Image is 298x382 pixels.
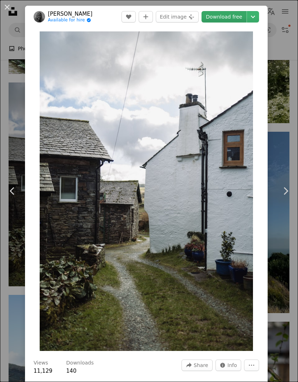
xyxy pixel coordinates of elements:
a: [PERSON_NAME] [48,10,93,17]
span: Share [194,360,208,371]
img: Go to Maria Ilves's profile [34,11,45,22]
a: Next [273,157,298,225]
button: Zoom in on this image [40,31,253,351]
a: Available for hire [48,17,93,23]
h3: Downloads [66,360,94,367]
img: a white house sitting next to a lush green field [40,31,253,351]
button: Stats about this image [215,360,242,371]
button: Edit image [156,11,199,22]
button: More Actions [244,360,259,371]
a: Download free [202,11,247,22]
button: Choose download size [247,11,259,22]
button: Add to Collection [139,11,153,22]
h3: Views [34,360,48,367]
span: 140 [66,368,76,374]
span: 11,129 [34,368,53,374]
button: Like [121,11,136,22]
button: Share this image [182,360,212,371]
span: Info [228,360,237,371]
